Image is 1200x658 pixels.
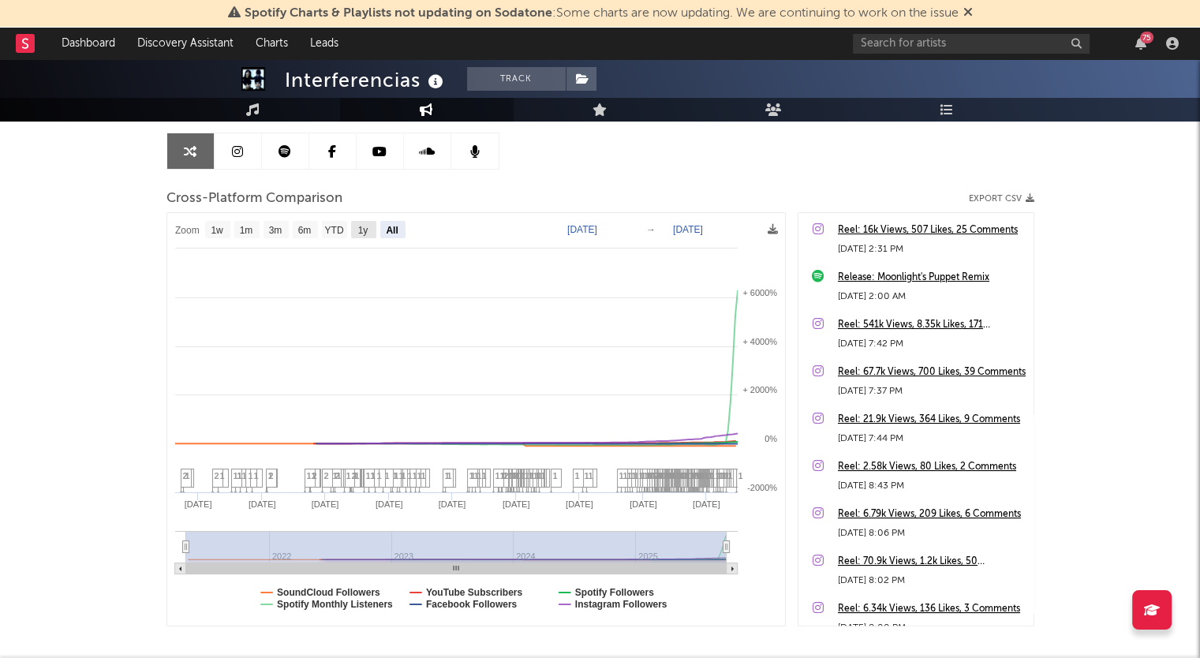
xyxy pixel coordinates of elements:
text: 1y [357,225,368,236]
text: -2000% [747,483,777,492]
text: 3m [268,225,282,236]
text: SoundCloud Followers [277,587,380,598]
span: 2 [183,471,188,480]
span: 1 [312,471,316,480]
a: Release: Moonlight's Puppet Remix [838,268,1026,287]
text: 6m [297,225,311,236]
span: 1 [589,471,593,480]
text: [DATE] [673,224,703,235]
span: 1 [413,471,417,480]
div: [DATE] 2:31 PM [838,240,1026,259]
span: 2 [324,471,329,480]
text: Zoom [175,225,200,236]
div: Interferencias [285,67,447,93]
span: 1 [500,471,505,480]
span: Dismiss [963,7,973,20]
span: 1 [385,471,390,480]
text: All [386,225,398,236]
span: 1 [553,471,558,480]
div: [DATE] 8:43 PM [838,477,1026,495]
a: Reel: 21.9k Views, 364 Likes, 9 Comments [838,410,1026,429]
text: [DATE] [692,499,720,509]
span: 1 [445,471,450,480]
span: 1 [533,471,538,480]
text: [DATE] [502,499,529,509]
span: 1 [508,471,513,480]
span: 1 [477,471,482,480]
span: 1 [377,471,382,480]
span: 1 [421,471,426,480]
span: 1 [220,471,225,480]
a: Reel: 2.58k Views, 80 Likes, 2 Comments [838,458,1026,477]
text: Instagram Followers [574,599,667,610]
a: Reel: 6.79k Views, 209 Likes, 6 Comments [838,505,1026,524]
text: [DATE] [184,499,211,509]
span: 1 [708,471,713,480]
text: [DATE] [566,499,593,509]
text: 1w [211,225,223,236]
div: [DATE] 8:02 PM [838,571,1026,590]
input: Search for artists [853,34,1090,54]
text: YTD [324,225,343,236]
button: 75 [1135,37,1146,50]
span: 1 [333,471,338,480]
span: 1 [268,471,273,480]
span: 1 [307,471,312,480]
span: 1 [393,471,398,480]
a: Reel: 67.7k Views, 700 Likes, 39 Comments [838,363,1026,382]
span: 1 [738,471,743,480]
span: 1 [237,471,242,480]
span: 1 [408,471,413,480]
text: [DATE] [311,499,338,509]
a: Dashboard [50,28,126,59]
a: Reel: 6.34k Views, 136 Likes, 3 Comments [838,600,1026,619]
span: 1 [585,471,589,480]
span: Spotify Charts & Playlists not updating on Sodatone [245,7,552,20]
div: [DATE] 7:37 PM [838,382,1026,401]
span: 1 [469,471,474,480]
text: [DATE] [248,499,275,509]
span: 4 [670,471,675,480]
text: [DATE] [438,499,465,509]
a: Discovery Assistant [126,28,245,59]
span: 1 [346,471,351,480]
a: Reel: 16k Views, 507 Likes, 25 Comments [838,221,1026,240]
a: Reel: 70.9k Views, 1.2k Likes, 50 Comments [838,552,1026,571]
text: Facebook Followers [425,599,517,610]
span: 1 [627,471,632,480]
text: + 4000% [742,337,777,346]
text: 0% [764,434,777,443]
span: 1 [529,471,533,480]
text: 1m [239,225,252,236]
a: Charts [245,28,299,59]
span: 1 [371,471,376,480]
text: [DATE] [630,499,657,509]
span: 1 [474,471,479,480]
span: 1 [575,471,580,480]
span: 2 [352,471,357,480]
span: 1 [399,471,404,480]
span: 1 [366,471,371,480]
span: 1 [525,471,529,480]
text: Spotify Monthly Listeners [277,599,393,610]
span: 1 [234,471,238,480]
text: + 2000% [742,385,777,394]
a: Reel: 541k Views, 8.35k Likes, 171 Comments [838,316,1026,335]
span: 1 [728,471,733,480]
text: [DATE] [375,499,402,509]
div: [DATE] 8:00 PM [838,619,1026,637]
span: 1 [619,471,624,480]
span: 1 [541,471,546,480]
text: Spotify Followers [574,587,653,598]
text: [DATE] [567,224,597,235]
text: + 6000% [742,288,777,297]
span: : Some charts are now updating. We are continuing to work on the issue [245,7,959,20]
span: 1 [249,471,253,480]
span: 2 [215,471,219,480]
